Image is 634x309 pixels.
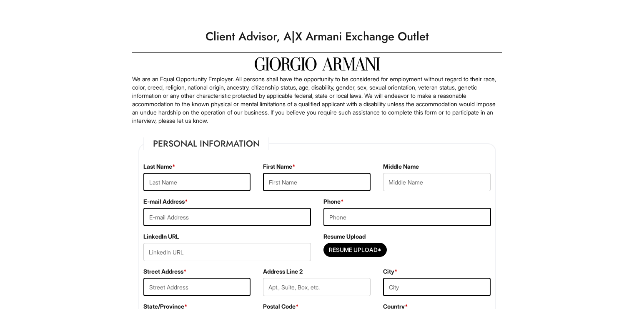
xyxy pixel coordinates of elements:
button: Resume Upload*Resume Upload* [323,243,387,257]
label: Middle Name [383,162,419,171]
label: First Name [263,162,296,171]
h1: Client Advisor, A|X Armani Exchange Outlet [128,25,506,48]
label: Address Line 2 [263,267,303,276]
label: Resume Upload [323,232,366,241]
input: Last Name [143,173,251,191]
label: Phone [323,197,344,206]
label: City [383,267,398,276]
input: Apt., Suite, Box, etc. [263,278,371,296]
input: Middle Name [383,173,491,191]
label: Last Name [143,162,175,171]
input: E-mail Address [143,208,311,226]
input: Street Address [143,278,251,296]
input: First Name [263,173,371,191]
label: Street Address [143,267,187,276]
label: E-mail Address [143,197,188,206]
p: We are an Equal Opportunity Employer. All persons shall have the opportunity to be considered for... [132,75,502,125]
label: LinkedIn URL [143,232,179,241]
img: Giorgio Armani [255,57,380,71]
input: City [383,278,491,296]
legend: Personal Information [143,137,269,150]
input: LinkedIn URL [143,243,311,261]
input: Phone [323,208,491,226]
